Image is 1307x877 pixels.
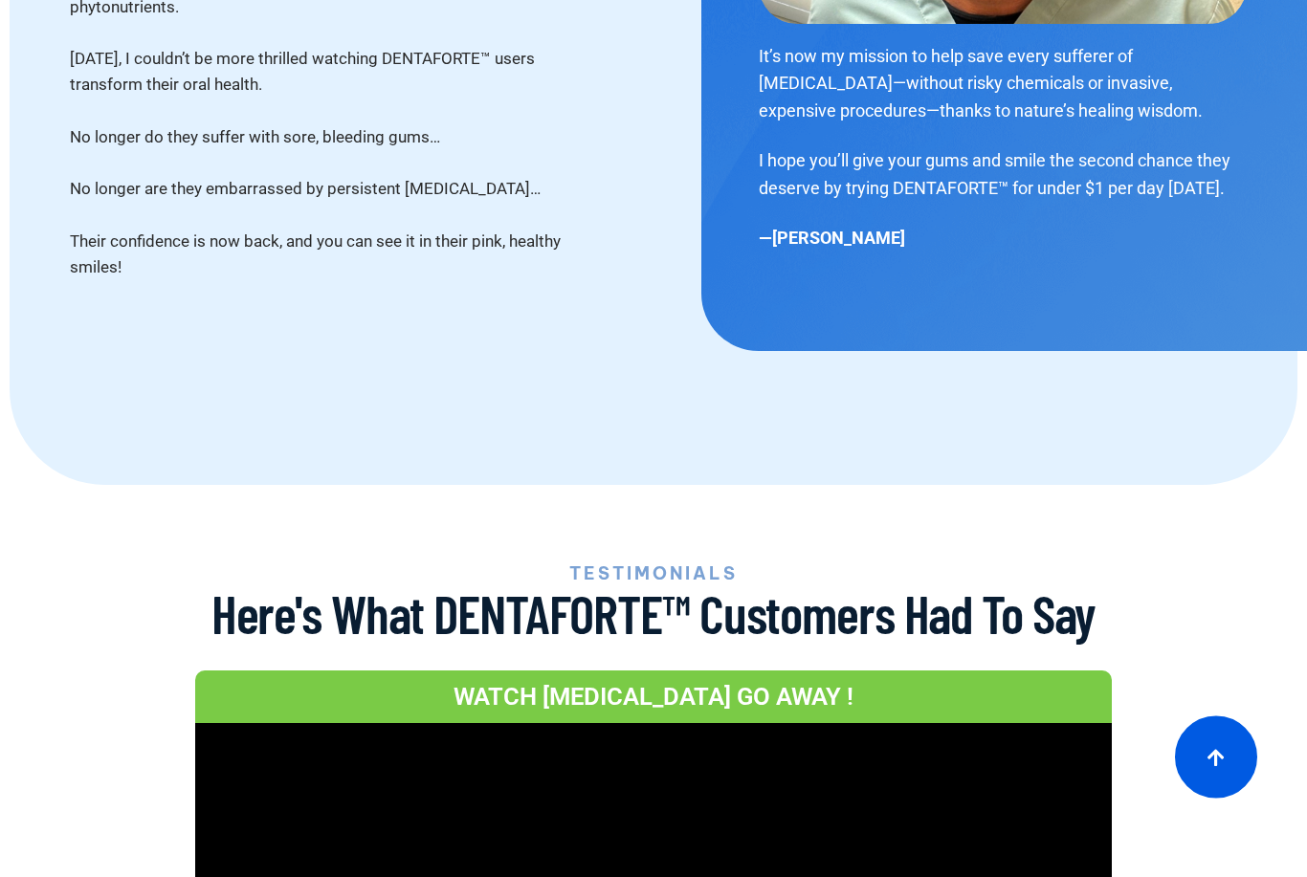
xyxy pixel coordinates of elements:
h2: Here's What DENTAFORTE™ Customers Had To Say [195,587,1112,641]
b: TESTIMONIALS [569,563,738,585]
b: —[PERSON_NAME] [759,229,905,249]
p: It’s now my mission to help save every sufferer of [MEDICAL_DATA]—without risky chemicals or inva... [759,44,1247,126]
p: I hope you’ll give your gums and smile the second chance they deserve by trying DENTAFORTE™ for u... [759,148,1247,204]
h2: WATCH [MEDICAL_DATA] GO AWAY ! [195,686,1112,711]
